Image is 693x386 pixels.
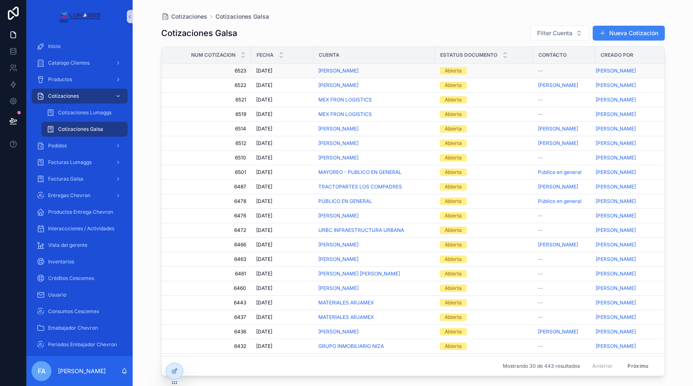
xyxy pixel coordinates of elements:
a: [PERSON_NAME] [596,169,636,176]
span: [PERSON_NAME] [538,82,578,89]
a: [PERSON_NAME] [318,68,430,74]
span: -- [538,154,543,161]
a: 6514 [172,125,246,132]
a: [PERSON_NAME] [596,299,636,306]
a: [PERSON_NAME] [596,96,670,103]
a: Cotizaciones Galsa [216,12,269,21]
a: MAYOREO - PUBLICO EN GENERAL [318,169,430,176]
a: [DATE] [256,96,308,103]
span: [DATE] [256,285,272,292]
a: [PERSON_NAME] [596,227,636,234]
span: [PERSON_NAME] [596,96,636,103]
a: Abierta [440,183,528,191]
span: Catalogo Clientes [48,60,90,66]
a: [DATE] [256,125,308,132]
span: [PERSON_NAME] [596,183,636,190]
button: Seleccionar botón [530,25,589,41]
span: Vista del gerente [48,242,87,248]
a: [PERSON_NAME] [596,154,670,161]
span: [PERSON_NAME] [PERSON_NAME] [318,270,400,277]
a: [DATE] [256,183,308,190]
div: Abierta [445,314,462,321]
a: Interaccciones / Actividades [31,221,128,236]
a: Abierta [440,212,528,220]
a: Abierta [440,125,528,133]
div: Abierta [445,299,462,306]
a: 6501 [172,169,246,176]
span: [DATE] [256,314,272,321]
a: [DATE] [256,68,308,74]
a: -- [538,154,590,161]
span: [PERSON_NAME] [538,241,578,248]
a: [PERSON_NAME] [596,256,670,263]
a: [PERSON_NAME] [596,270,670,277]
a: Abierta [440,198,528,205]
span: Interaccciones / Actividades [48,225,114,232]
span: [DATE] [256,154,272,161]
a: 6478 [172,198,246,205]
span: Facturas Lumaggs [48,159,92,166]
a: [PERSON_NAME] [318,241,430,248]
a: MATERIALES ARJAMEX [318,299,374,306]
a: Consumos Cescemex [31,304,128,319]
span: Consumos Cescemex [48,308,99,315]
a: 6487 [172,183,246,190]
span: [PERSON_NAME] [596,256,636,263]
a: Inicio [31,39,128,54]
span: 6523 [172,68,246,74]
a: [DATE] [256,285,308,292]
a: [PERSON_NAME] [PERSON_NAME] [318,270,430,277]
span: URBC INFRAESTRUCTURA URBANA [318,227,404,234]
a: Público en general [538,169,590,176]
a: -- [538,111,590,118]
a: [PERSON_NAME] [318,140,359,147]
a: Abierta [440,241,528,248]
a: MATERIALES ARJAMEX [318,314,374,321]
span: [PERSON_NAME] [596,82,636,89]
span: [DATE] [256,256,272,263]
span: [PERSON_NAME] [596,212,636,219]
a: Cotizaciones Galsa [41,122,128,137]
span: [PERSON_NAME] [596,68,636,74]
span: [DATE] [256,68,272,74]
span: [PERSON_NAME] [596,198,636,205]
div: Abierta [445,111,462,118]
a: Entregas Chevron [31,188,128,203]
span: [DATE] [256,111,272,118]
span: [DATE] [256,241,272,248]
a: [PERSON_NAME] [318,212,430,219]
div: Abierta [445,270,462,277]
a: [PERSON_NAME] [538,140,590,147]
span: -- [538,299,543,306]
span: [PERSON_NAME] [318,241,359,248]
span: 6521 [172,96,246,103]
span: MAYOREO - PUBLICO EN GENERAL [318,169,402,176]
a: [PERSON_NAME] [538,183,590,190]
a: TRACTOPARTES LOS COMPADRES [318,183,402,190]
a: Vista del gerente [31,238,128,253]
a: [DATE] [256,270,308,277]
a: Productos [31,72,128,87]
a: Usuario [31,287,128,302]
div: Abierta [445,154,462,162]
span: 6472 [172,227,246,234]
span: [PERSON_NAME] [538,125,578,132]
span: [DATE] [256,198,272,205]
a: PÚBLICO EN GENERAL [318,198,372,205]
a: [DATE] [256,314,308,321]
a: -- [538,96,590,103]
a: [PERSON_NAME] [596,111,670,118]
a: [PERSON_NAME] [596,198,670,205]
span: [PERSON_NAME] [538,183,578,190]
div: Abierta [445,198,462,205]
a: 6466 [172,241,246,248]
a: 6512 [172,140,246,147]
a: [DATE] [256,241,308,248]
